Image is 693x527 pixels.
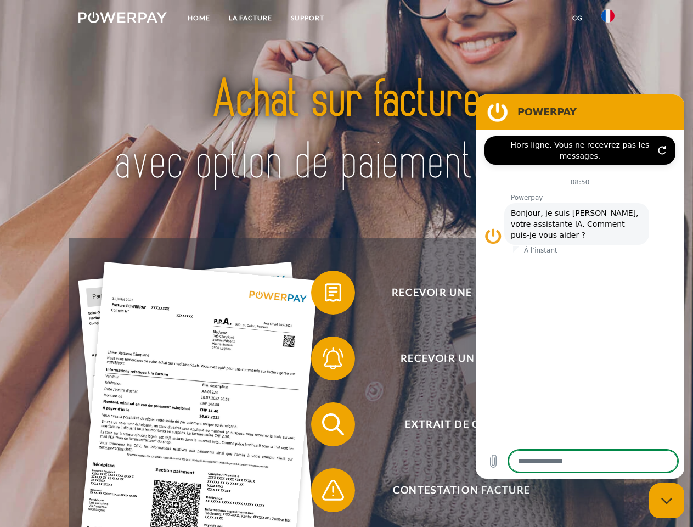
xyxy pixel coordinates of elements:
[311,402,596,446] button: Extrait de compte
[327,468,596,512] span: Contestation Facture
[319,411,347,438] img: qb_search.svg
[327,271,596,315] span: Recevoir une facture ?
[78,12,167,23] img: logo-powerpay-white.svg
[601,9,615,23] img: fr
[219,8,281,28] a: LA FACTURE
[327,402,596,446] span: Extrait de compte
[319,476,347,504] img: qb_warning.svg
[327,337,596,380] span: Recevoir un rappel?
[311,337,596,380] button: Recevoir un rappel?
[311,271,596,315] button: Recevoir une facture ?
[105,53,588,210] img: title-powerpay_fr.svg
[319,279,347,306] img: qb_bill.svg
[311,468,596,512] button: Contestation Facture
[319,345,347,372] img: qb_bell.svg
[649,483,684,518] iframe: Bouton de lancement de la fenêtre de messagerie, conversation en cours
[563,8,592,28] a: CG
[476,94,684,479] iframe: Fenêtre de messagerie
[178,8,219,28] a: Home
[281,8,334,28] a: Support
